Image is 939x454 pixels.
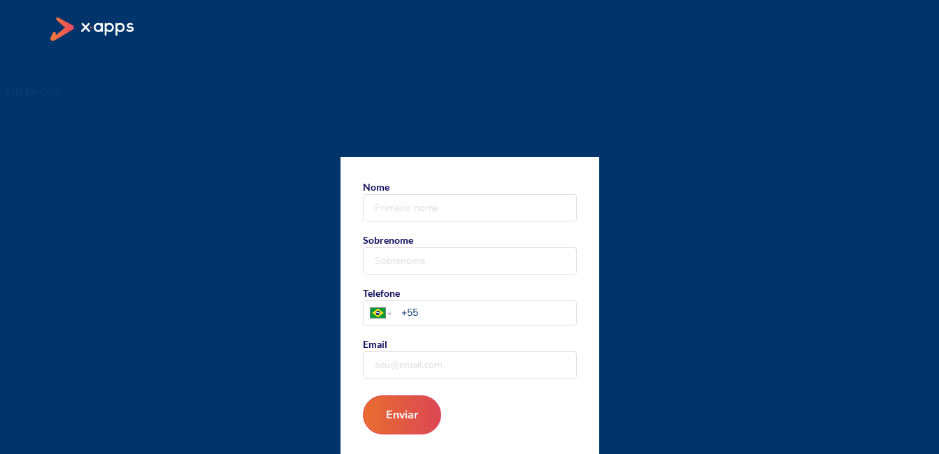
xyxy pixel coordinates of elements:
[50,82,250,99] span: Entraremos em contato em breve
[364,248,576,274] input: Sobrenome
[364,352,576,378] input: Email
[363,286,577,325] label: Telefone
[363,337,577,379] label: Email
[363,395,441,434] button: Enviar
[364,195,576,221] input: Nome
[363,180,577,221] label: Nome
[363,233,577,274] label: Sobrenome
[401,305,575,320] input: TelefonePhone number country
